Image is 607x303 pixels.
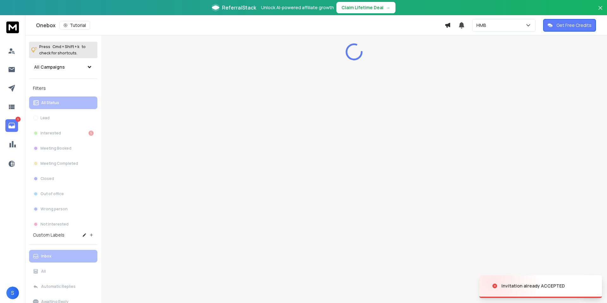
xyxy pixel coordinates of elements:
[336,2,395,13] button: Claim Lifetime Deal→
[34,64,65,70] h1: All Campaigns
[386,4,390,11] span: →
[6,287,19,299] button: S
[36,21,445,30] div: Onebox
[15,117,21,122] p: 5
[5,119,18,132] a: 5
[556,22,592,28] p: Get Free Credits
[596,4,604,19] button: Close banner
[39,44,86,56] p: Press to check for shortcuts.
[52,43,80,50] span: Cmd + Shift + k
[501,283,565,289] div: Invitation already ACCEPTED
[476,22,489,28] p: HMB
[261,4,334,11] p: Unlock AI-powered affiliate growth
[543,19,596,32] button: Get Free Credits
[29,84,97,93] h3: Filters
[222,4,256,11] span: ReferralStack
[479,269,543,303] img: image
[33,232,64,238] h3: Custom Labels
[59,21,90,30] button: Tutorial
[29,61,97,73] button: All Campaigns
